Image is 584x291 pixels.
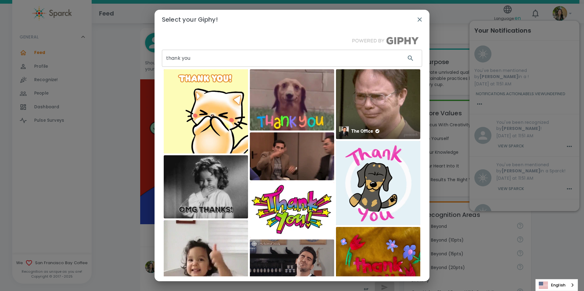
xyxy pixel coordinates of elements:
img: Season 3 Thank You GIF by The Office [336,69,420,139]
img: Text gif. Cursive block lettering flashes in many colors and gradients, with stars on either side... [250,182,334,238]
img: Illustrated gif. A blinking dog waves at us. Text, "Thank you." [336,141,420,225]
aside: Language selected: English [535,279,578,291]
img: Celebrity gif. Shirley Temple covers her mouth with her little hand as she giggles. Text, “OMG th... [164,155,248,218]
div: The Office [351,128,373,135]
img: 80h.jpg [339,126,349,136]
img: Video gif. We zoom in and out on a dog who stares at us with a strangely human smile. Bouncing, m... [250,69,334,131]
img: Powered by GIPHY [349,37,422,45]
div: Language [535,279,578,291]
img: Cat Love GIF by Mochimons [164,69,248,153]
img: The Office gif. Michael slaps the desk violently and thrusts his hands in presentation, exclaimin... [250,132,334,180]
input: What do you want to search? [162,50,401,67]
h2: Select your Giphy! [155,10,429,29]
a: English [536,279,578,291]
